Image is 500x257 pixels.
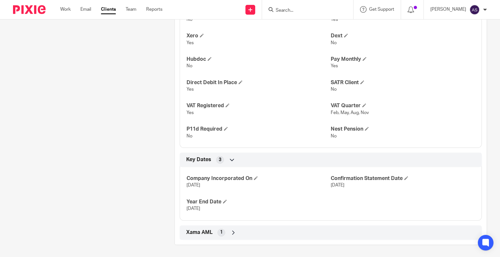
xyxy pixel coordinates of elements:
span: [DATE] [187,183,200,187]
span: Yes [331,17,338,22]
h4: Confirmation Statement Date [331,175,475,182]
span: Get Support [369,7,394,12]
h4: VAT Registered [187,102,331,109]
span: Feb, May, Aug, Nov [331,110,369,115]
span: [DATE] [187,206,200,211]
span: 3 [219,157,221,163]
h4: Dext [331,32,475,39]
span: Yes [187,110,194,115]
span: No [187,17,192,22]
span: No [331,41,337,45]
h4: SATR Client [331,79,475,86]
h4: Hubdoc [187,56,331,63]
span: Yes [331,64,338,68]
p: [PERSON_NAME] [430,6,466,13]
img: svg%3E [469,5,480,15]
span: No [331,87,337,92]
span: No [187,64,192,68]
span: Yes [187,87,194,92]
input: Search [275,8,334,14]
a: Work [60,6,71,13]
h4: P11d Required [187,126,331,133]
h4: Nest Pension [331,126,475,133]
a: Clients [101,6,116,13]
h4: VAT Quarter [331,102,475,109]
span: No [331,134,337,138]
span: [DATE] [331,183,344,187]
span: Xama AML [186,229,213,236]
a: Email [80,6,91,13]
span: 1 [220,229,223,236]
img: Pixie [13,5,46,14]
h4: Xero [187,32,331,39]
h4: Year End Date [187,199,331,205]
span: No [187,134,192,138]
h4: Pay Monthly [331,56,475,63]
a: Team [126,6,136,13]
span: Yes [187,41,194,45]
h4: Company Incorporated On [187,175,331,182]
a: Reports [146,6,162,13]
h4: Direct Debit In Place [187,79,331,86]
span: Key Dates [186,156,211,163]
